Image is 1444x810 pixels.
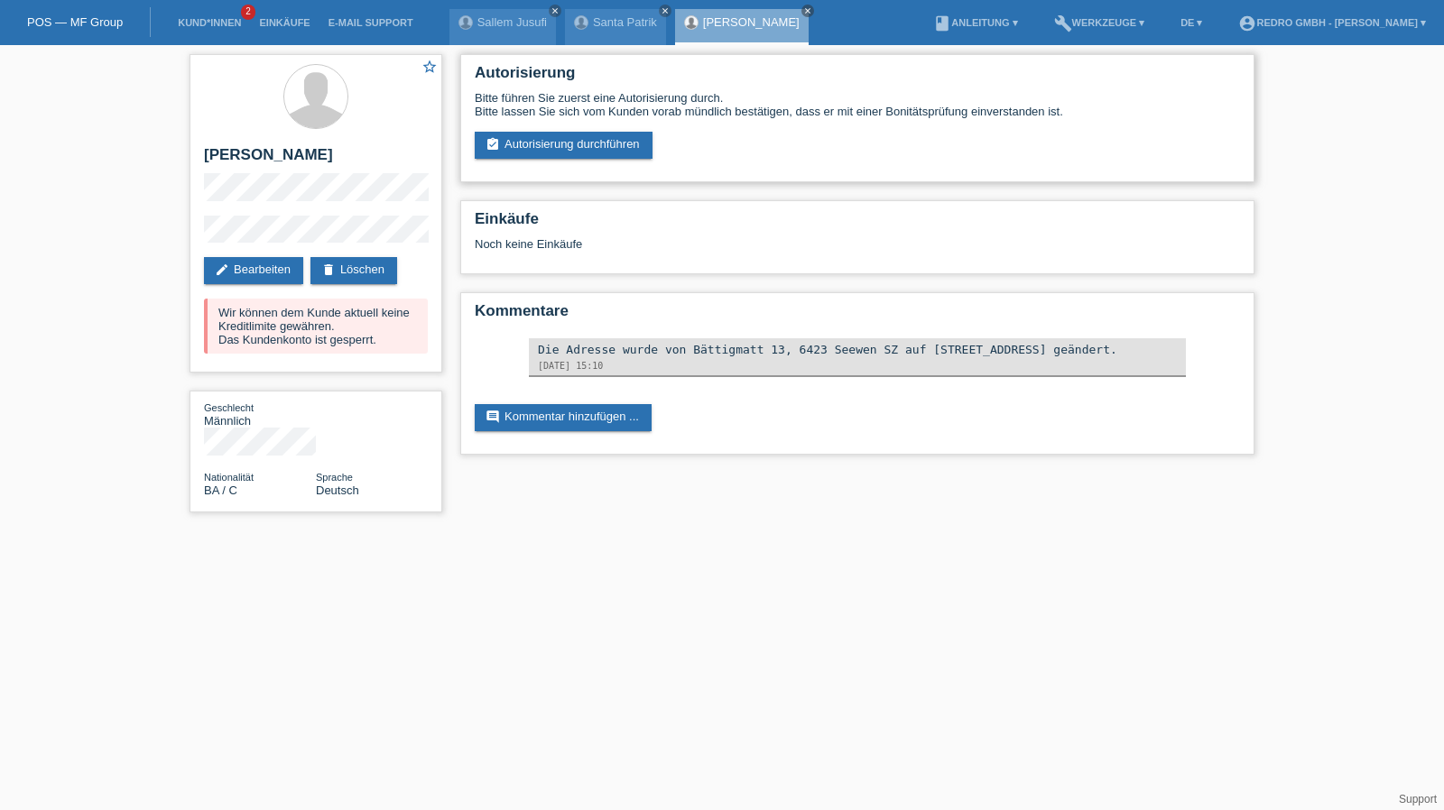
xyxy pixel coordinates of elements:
span: Geschlecht [204,402,254,413]
a: commentKommentar hinzufügen ... [475,404,652,431]
span: Deutsch [316,483,359,497]
h2: [PERSON_NAME] [204,146,428,173]
a: assignment_turned_inAutorisierung durchführen [475,132,653,159]
a: account_circleRedro GmbH - [PERSON_NAME] ▾ [1229,17,1435,28]
a: Sallem Jusufi [477,15,547,29]
div: [DATE] 15:10 [538,361,1177,371]
div: Männlich [204,400,316,428]
a: star_border [421,59,438,78]
i: close [551,6,560,15]
div: Bitte führen Sie zuerst eine Autorisierung durch. Bitte lassen Sie sich vom Kunden vorab mündlich... [475,91,1240,118]
a: Support [1399,793,1437,805]
div: Wir können dem Kunde aktuell keine Kreditlimite gewähren. Das Kundenkonto ist gesperrt. [204,299,428,354]
i: assignment_turned_in [486,137,500,152]
i: close [803,6,812,15]
i: delete [321,262,336,277]
a: editBearbeiten [204,257,303,284]
a: buildWerkzeuge ▾ [1045,17,1154,28]
span: Bosnien und Herzegowina / C / 01.08.1993 [204,483,237,497]
a: deleteLöschen [310,257,397,284]
i: book [933,14,951,32]
a: DE ▾ [1171,17,1211,28]
a: [PERSON_NAME] [703,15,800,29]
span: Sprache [316,472,353,483]
a: Santa Patrik [593,15,657,29]
a: Einkäufe [250,17,319,28]
span: 2 [241,5,255,20]
a: close [549,5,561,17]
div: Noch keine Einkäufe [475,237,1240,264]
i: comment [486,410,500,424]
i: build [1054,14,1072,32]
i: edit [215,262,229,277]
a: bookAnleitung ▾ [924,17,1026,28]
i: close [661,6,670,15]
a: POS — MF Group [27,15,123,29]
span: Nationalität [204,472,254,483]
h2: Einkäufe [475,210,1240,237]
a: E-Mail Support [319,17,422,28]
a: close [801,5,814,17]
h2: Kommentare [475,302,1240,329]
div: Die Adresse wurde von Bättigmatt 13, 6423 Seewen SZ auf [STREET_ADDRESS] geändert. [538,343,1177,356]
a: Kund*innen [169,17,250,28]
a: close [659,5,671,17]
i: account_circle [1238,14,1256,32]
i: star_border [421,59,438,75]
h2: Autorisierung [475,64,1240,91]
